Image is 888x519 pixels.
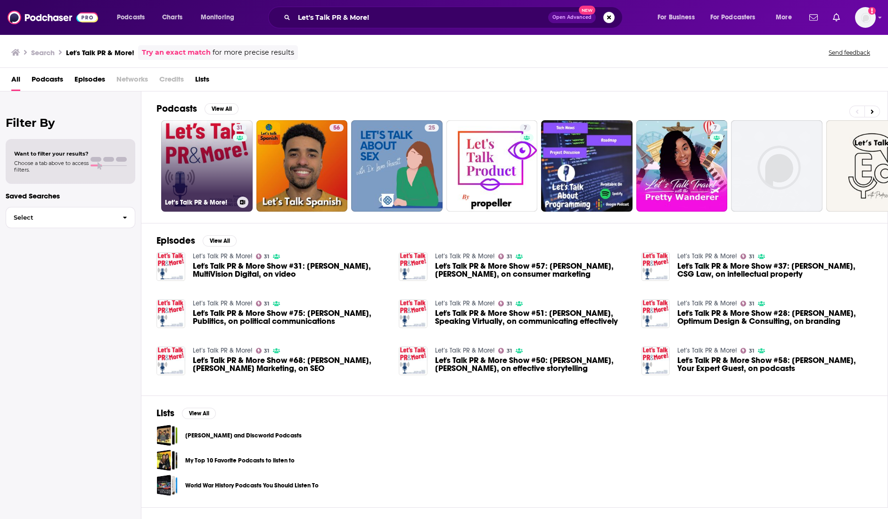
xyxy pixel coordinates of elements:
[435,299,494,307] a: Let’s Talk PR & More!
[256,120,348,212] a: 56
[435,356,630,372] a: Let's Talk PR & More Show #50: Margaret Myers, Long Dash, on effective storytelling
[193,262,388,278] a: Let's Talk PR & More Show #31: Robert Weiss, MultiVision Digital, on video
[740,348,754,354] a: 31
[156,425,178,446] a: Pratchett and Discworld Podcasts
[855,7,876,28] button: Show profile menu
[213,47,294,58] span: for more precise results
[641,346,670,375] a: Let's Talk PR & More Show #58: Julie Fry, Your Expert Guest, on podcasts
[826,49,873,57] button: Send feedback
[156,299,185,328] img: Let's Talk PR & More Show #75: Matt Krayton, Publitics, on political communications
[277,7,632,28] div: Search podcasts, credits, & more...
[156,346,185,375] img: Let's Talk PR & More Show #68: Pam Cronin, Pam Ann Marketing, on SEO
[193,309,388,325] span: Let's Talk PR & More Show #75: [PERSON_NAME], Publitics, on political communications
[117,11,145,24] span: Podcasts
[749,255,754,259] span: 31
[435,346,494,354] a: Let’s Talk PR & More!
[256,301,270,306] a: 31
[579,6,596,15] span: New
[156,103,238,115] a: PodcastsView All
[435,262,630,278] span: Let's Talk PR & More Show #57: [PERSON_NAME], [PERSON_NAME], on consumer marketing
[264,349,269,353] span: 31
[507,255,512,259] span: 31
[14,160,89,173] span: Choose a tab above to access filters.
[8,8,98,26] img: Podchaser - Follow, Share and Rate Podcasts
[156,10,188,25] a: Charts
[156,252,185,281] img: Let's Talk PR & More Show #31: Robert Weiss, MultiVision Digital, on video
[193,356,388,372] span: Let's Talk PR & More Show #68: [PERSON_NAME], [PERSON_NAME] Marketing, on SEO
[193,346,252,354] a: Let’s Talk PR & More!
[507,302,512,306] span: 31
[677,356,872,372] a: Let's Talk PR & More Show #58: Julie Fry, Your Expert Guest, on podcasts
[116,72,148,91] span: Networks
[193,262,388,278] span: Let's Talk PR & More Show #31: [PERSON_NAME], MultiVision Digital, on video
[498,348,512,354] a: 31
[195,72,209,91] a: Lists
[14,150,89,157] span: Want to filter your results?
[203,235,237,247] button: View All
[294,10,548,25] input: Search podcasts, credits, & more...
[333,124,340,133] span: 56
[256,348,270,354] a: 31
[769,10,804,25] button: open menu
[641,299,670,328] img: Let's Talk PR & More Show #28: Lara Kisielewska, Optimum Design & Consulting, on branding
[32,72,63,91] a: Podcasts
[156,450,178,471] a: My Top 10 Favorite Podcasts to listen to
[399,252,428,281] img: Let's Talk PR & More Show #57: Grace Leong, Hunter, on consumer marketing
[498,301,512,306] a: 31
[156,235,237,247] a: EpisodesView All
[428,124,435,133] span: 25
[677,262,872,278] span: Let's Talk PR & More Show #37: [PERSON_NAME], CSG Law, on intellectual property
[6,207,135,228] button: Select
[11,72,20,91] a: All
[6,116,135,130] h2: Filter By
[399,299,428,328] a: Let's Talk PR & More Show #51: Andrew Bergin, Speaking Virtually, on communicating effectively
[66,48,134,57] h3: Let's Talk PR & More!
[193,299,252,307] a: Let’s Talk PR & More!
[165,198,233,206] h3: Let’s Talk PR & More!
[193,252,252,260] a: Let’s Talk PR & More!
[156,103,197,115] h2: Podcasts
[264,302,269,306] span: 31
[161,120,253,212] a: 31Let’s Talk PR & More!
[855,7,876,28] span: Logged in as LindaBurns
[205,103,238,115] button: View All
[435,309,630,325] span: Let's Talk PR & More Show #51: [PERSON_NAME], Speaking Virtually, on communicating effectively
[498,254,512,259] a: 31
[74,72,105,91] a: Episodes
[829,9,844,25] a: Show notifications dropdown
[677,309,872,325] a: Let's Talk PR & More Show #28: Lara Kisielewska, Optimum Design & Consulting, on branding
[677,299,737,307] a: Let’s Talk PR & More!
[749,349,754,353] span: 31
[704,10,769,25] button: open menu
[435,262,630,278] a: Let's Talk PR & More Show #57: Grace Leong, Hunter, on consumer marketing
[351,120,443,212] a: 25
[524,124,527,133] span: 7
[677,356,872,372] span: Let's Talk PR & More Show #58: [PERSON_NAME], Your Expert Guest, on podcasts
[264,255,269,259] span: 31
[548,12,596,23] button: Open AdvancedNew
[855,7,876,28] img: User Profile
[651,10,707,25] button: open menu
[677,309,872,325] span: Let's Talk PR & More Show #28: [PERSON_NAME], Optimum Design & Consulting, on branding
[110,10,157,25] button: open menu
[740,254,754,259] a: 31
[714,124,717,133] span: 7
[520,124,531,132] a: 7
[194,10,247,25] button: open menu
[399,346,428,375] a: Let's Talk PR & More Show #50: Margaret Myers, Long Dash, on effective storytelling
[749,302,754,306] span: 31
[710,124,721,132] a: 7
[156,475,178,496] a: World War History Podcasts You Should Listen To
[435,309,630,325] a: Let's Talk PR & More Show #51: Andrew Bergin, Speaking Virtually, on communicating effectively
